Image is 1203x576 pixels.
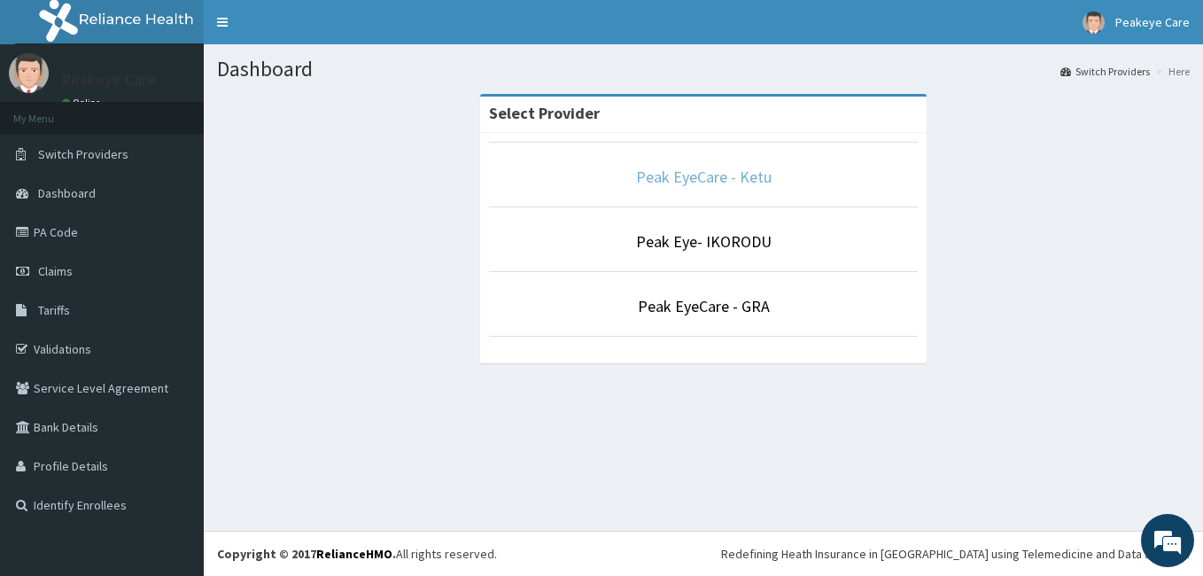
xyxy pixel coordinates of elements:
a: Peak Eye- IKORODU [636,231,772,252]
a: Peak EyeCare - GRA [638,296,770,316]
p: Peakeye Care [62,72,156,88]
h1: Dashboard [217,58,1190,81]
img: User Image [1083,12,1105,34]
div: Redefining Heath Insurance in [GEOGRAPHIC_DATA] using Telemedicine and Data Science! [721,545,1190,563]
li: Here [1152,64,1190,79]
footer: All rights reserved. [204,531,1203,576]
a: RelianceHMO [316,546,392,562]
a: Online [62,97,105,109]
span: Tariffs [38,302,70,318]
span: Switch Providers [38,146,128,162]
span: Claims [38,263,73,279]
img: User Image [9,53,49,93]
strong: Select Provider [489,103,600,123]
strong: Copyright © 2017 . [217,546,396,562]
span: Dashboard [38,185,96,201]
span: Peakeye Care [1115,14,1190,30]
a: Switch Providers [1060,64,1150,79]
a: Peak EyeCare - Ketu [636,167,772,187]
